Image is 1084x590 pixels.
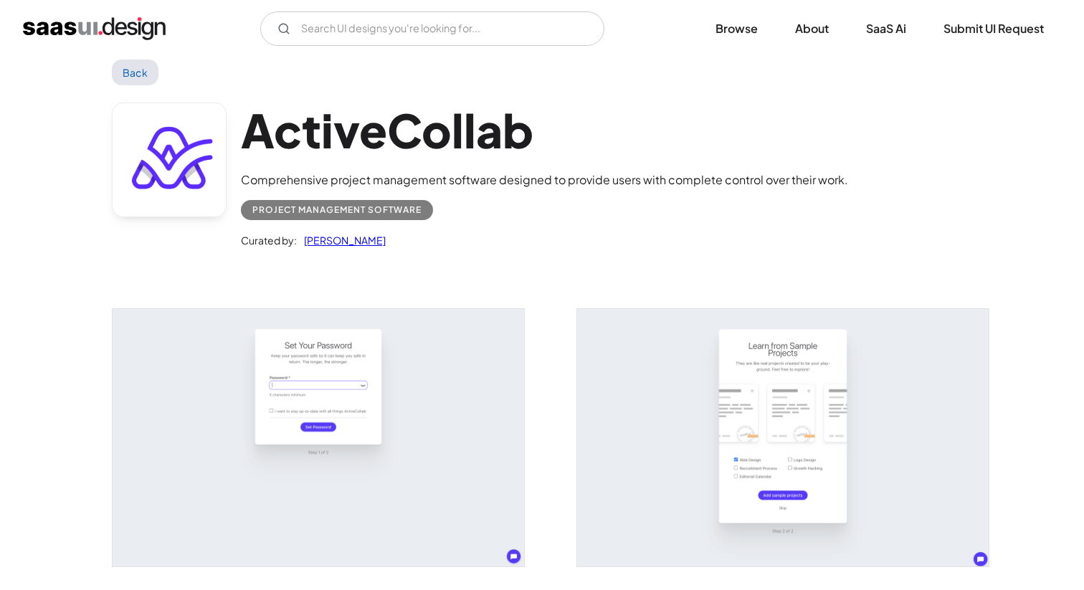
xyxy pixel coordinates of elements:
[778,13,846,44] a: About
[113,309,524,566] a: open lightbox
[260,11,604,46] form: Email Form
[260,11,604,46] input: Search UI designs you're looking for...
[577,309,989,566] img: 641ed1327fb7bf4d6d6ab906_Activecollab%20Sample%20Project%20Screen.png
[113,309,524,566] img: 641ed132924c5c66e86c0add_Activecollab%20Welcome%20Screen.png
[577,309,989,566] a: open lightbox
[297,232,386,249] a: [PERSON_NAME]
[849,13,923,44] a: SaaS Ai
[241,171,848,189] div: Comprehensive project management software designed to provide users with complete control over th...
[241,103,848,158] h1: ActiveCollab
[112,60,158,85] a: Back
[241,232,297,249] div: Curated by:
[698,13,775,44] a: Browse
[252,201,422,219] div: Project Management Software
[926,13,1061,44] a: Submit UI Request
[23,17,166,40] a: home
